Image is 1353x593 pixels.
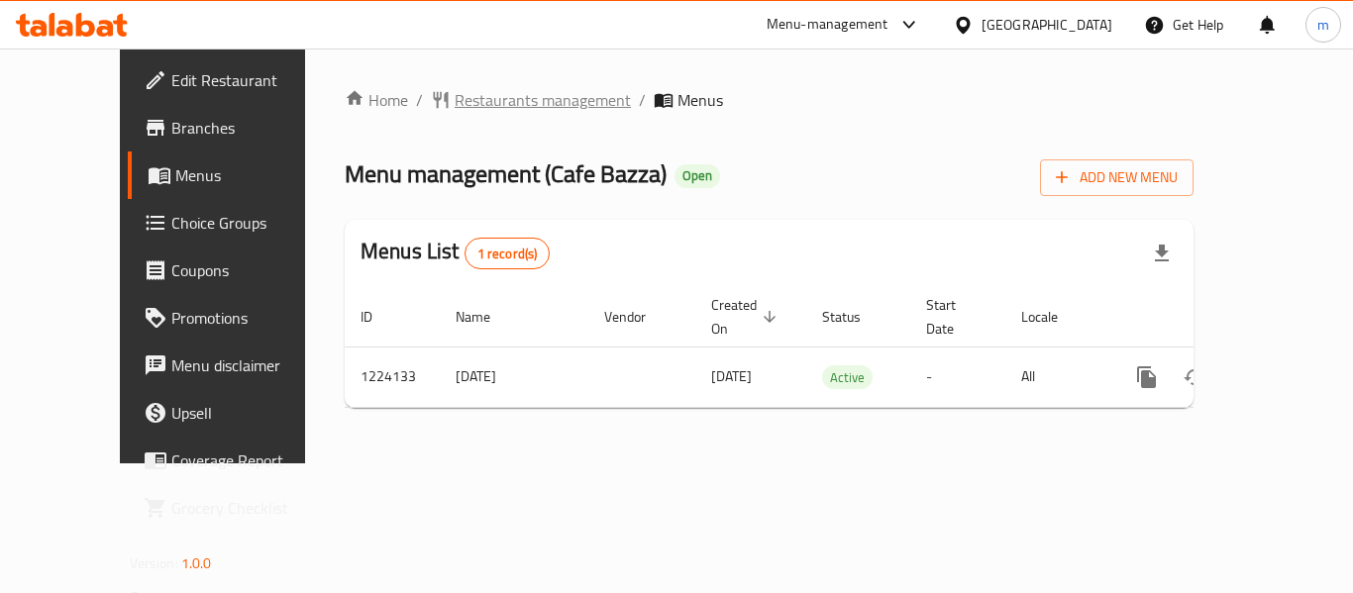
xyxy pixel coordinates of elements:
[130,550,178,576] span: Version:
[128,484,346,532] a: Grocery Checklist
[1021,305,1084,329] span: Locale
[128,247,346,294] a: Coupons
[1005,346,1107,407] td: All
[345,88,408,112] a: Home
[361,237,550,269] h2: Menus List
[1317,14,1329,36] span: m
[711,363,752,389] span: [DATE]
[1107,287,1329,347] th: Actions
[455,88,631,112] span: Restaurants management
[128,104,346,151] a: Branches
[1040,159,1194,196] button: Add New Menu
[1056,165,1178,190] span: Add New Menu
[128,56,346,104] a: Edit Restaurant
[171,496,330,520] span: Grocery Checklist
[171,211,330,235] span: Choice Groups
[675,167,720,184] span: Open
[128,342,346,389] a: Menu disclaimer
[416,88,423,112] li: /
[822,305,886,329] span: Status
[128,389,346,437] a: Upsell
[466,245,550,263] span: 1 record(s)
[431,88,631,112] a: Restaurants management
[181,550,212,576] span: 1.0.0
[456,305,516,329] span: Name
[171,448,330,472] span: Coverage Report
[675,164,720,188] div: Open
[345,287,1329,408] table: enhanced table
[345,346,440,407] td: 1224133
[128,437,346,484] a: Coverage Report
[440,346,588,407] td: [DATE]
[171,68,330,92] span: Edit Restaurant
[171,353,330,377] span: Menu disclaimer
[171,401,330,425] span: Upsell
[1123,353,1171,401] button: more
[128,294,346,342] a: Promotions
[639,88,646,112] li: /
[767,13,888,37] div: Menu-management
[171,258,330,282] span: Coupons
[171,116,330,140] span: Branches
[175,163,330,187] span: Menus
[1138,230,1186,277] div: Export file
[345,88,1194,112] nav: breadcrumb
[604,305,672,329] span: Vendor
[128,199,346,247] a: Choice Groups
[171,306,330,330] span: Promotions
[128,151,346,199] a: Menus
[345,151,667,196] span: Menu management ( Cafe Bazza )
[1171,353,1218,401] button: Change Status
[926,293,982,341] span: Start Date
[361,305,398,329] span: ID
[822,366,873,389] span: Active
[677,88,723,112] span: Menus
[822,365,873,389] div: Active
[711,293,782,341] span: Created On
[982,14,1112,36] div: [GEOGRAPHIC_DATA]
[910,346,1005,407] td: -
[465,238,551,269] div: Total records count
